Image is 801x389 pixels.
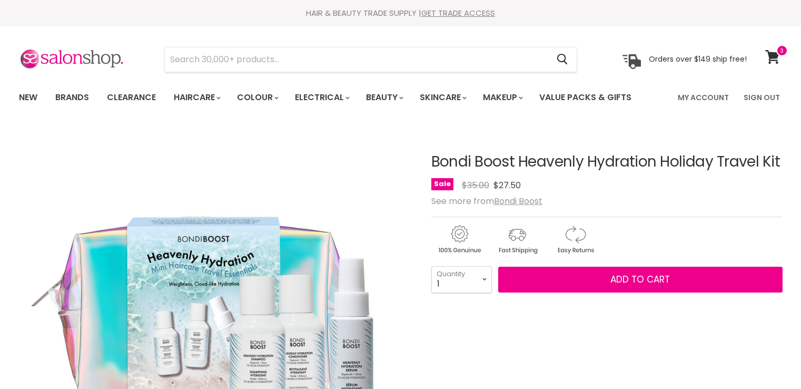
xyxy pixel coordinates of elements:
input: Search [165,47,549,72]
a: Sign Out [737,86,786,109]
ul: Main menu [11,82,656,113]
p: Orders over $149 ship free! [649,54,747,64]
a: Electrical [287,86,356,109]
div: HAIR & BEAUTY TRADE SUPPLY | [6,8,796,18]
span: Add to cart [610,273,670,286]
select: Quantity [431,266,492,293]
button: Add to cart [498,267,783,293]
span: $35.00 [462,179,489,191]
a: Value Packs & Gifts [531,86,639,109]
a: Bondi Boost [494,195,542,207]
a: Skincare [412,86,473,109]
a: My Account [671,86,735,109]
form: Product [164,47,577,72]
span: See more from [431,195,542,207]
span: $27.50 [493,179,521,191]
a: GET TRADE ACCESS [421,7,495,18]
a: Makeup [475,86,529,109]
img: genuine.gif [431,223,487,256]
a: Clearance [99,86,164,109]
nav: Main [6,82,796,113]
a: New [11,86,45,109]
img: returns.gif [547,223,603,256]
a: Brands [47,86,97,109]
span: Sale [431,178,453,190]
a: Haircare [166,86,227,109]
a: Beauty [358,86,410,109]
h1: Bondi Boost Heavenly Hydration Holiday Travel Kit [431,154,783,170]
img: shipping.gif [489,223,545,256]
button: Search [549,47,577,72]
a: Colour [229,86,285,109]
iframe: Gorgias live chat messenger [748,339,790,378]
